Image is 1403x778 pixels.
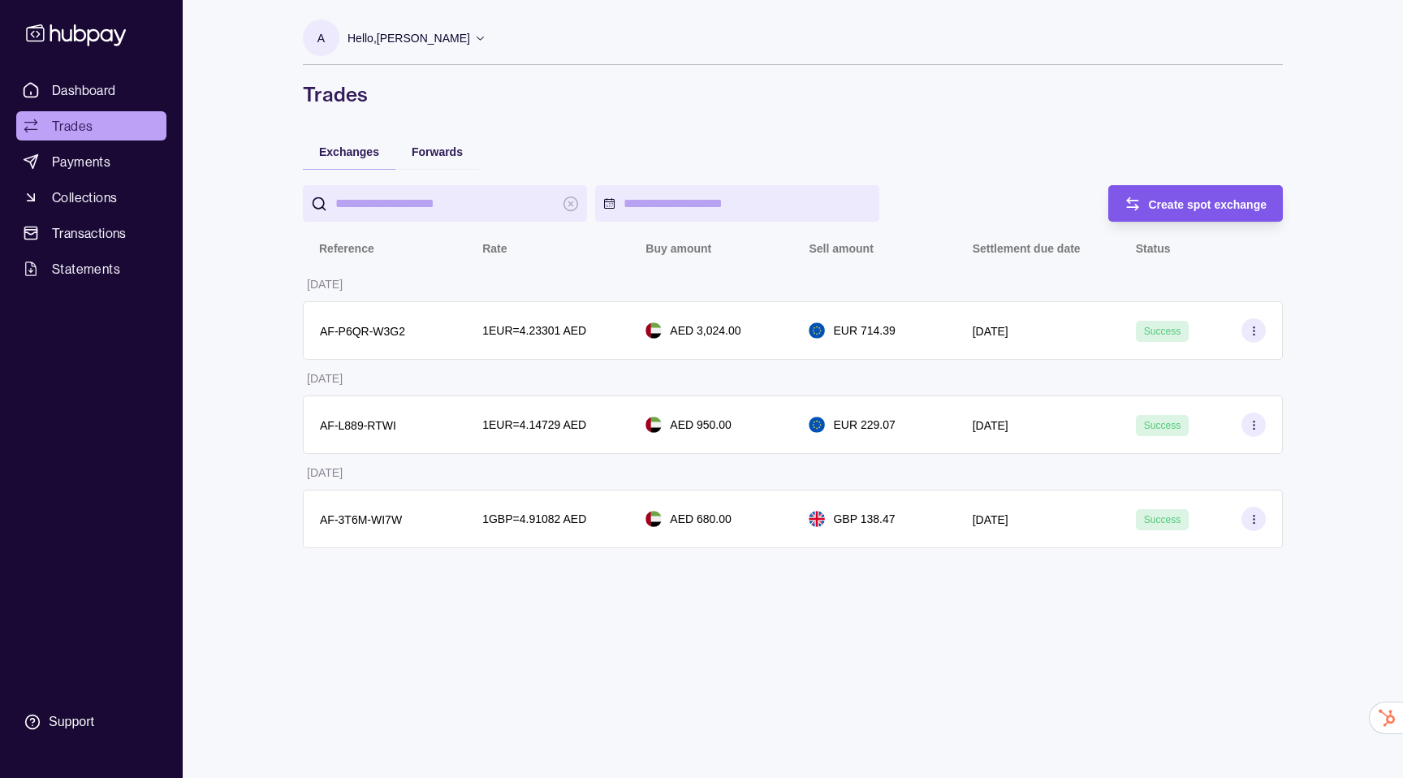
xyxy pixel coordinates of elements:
[52,116,93,136] span: Trades
[645,511,662,527] img: ae
[49,713,94,731] div: Support
[645,242,711,255] p: Buy amount
[1149,198,1267,211] span: Create spot exchange
[670,416,732,434] p: AED 950.00
[307,278,343,291] p: [DATE]
[482,242,507,255] p: Rate
[482,416,586,434] p: 1 EUR = 4.14729 AED
[52,152,110,171] span: Payments
[317,29,325,47] p: A
[973,419,1008,432] p: [DATE]
[303,81,1283,107] h1: Trades
[52,80,116,100] span: Dashboard
[1136,242,1171,255] p: Status
[833,510,895,528] p: GBP 138.47
[670,322,740,339] p: AED 3,024.00
[833,322,895,339] p: EUR 714.39
[645,417,662,433] img: ae
[973,513,1008,526] p: [DATE]
[320,513,402,526] p: AF-3T6M-WI7W
[319,242,374,255] p: Reference
[1108,185,1284,222] button: Create spot exchange
[307,372,343,385] p: [DATE]
[16,111,166,140] a: Trades
[348,29,470,47] p: Hello, [PERSON_NAME]
[16,147,166,176] a: Payments
[412,145,463,158] span: Forwards
[973,242,1081,255] p: Settlement due date
[1144,420,1181,431] span: Success
[52,259,120,279] span: Statements
[320,325,405,338] p: AF-P6QR-W3G2
[16,76,166,105] a: Dashboard
[16,218,166,248] a: Transactions
[809,417,825,433] img: eu
[809,511,825,527] img: gb
[52,223,127,243] span: Transactions
[52,188,117,207] span: Collections
[320,419,396,432] p: AF-L889-RTWI
[1144,514,1181,525] span: Success
[1144,326,1181,337] span: Success
[670,510,732,528] p: AED 680.00
[16,705,166,739] a: Support
[307,466,343,479] p: [DATE]
[833,416,895,434] p: EUR 229.07
[16,183,166,212] a: Collections
[809,322,825,339] img: eu
[16,254,166,283] a: Statements
[335,185,555,222] input: search
[809,242,873,255] p: Sell amount
[645,322,662,339] img: ae
[319,145,379,158] span: Exchanges
[482,510,586,528] p: 1 GBP = 4.91082 AED
[973,325,1008,338] p: [DATE]
[482,322,586,339] p: 1 EUR = 4.23301 AED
